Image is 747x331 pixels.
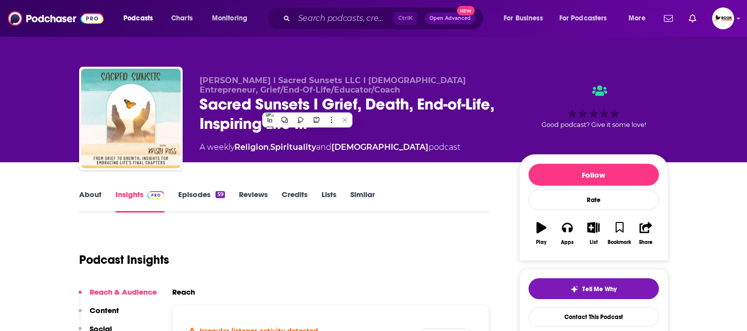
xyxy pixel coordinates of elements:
[350,190,375,213] a: Similar
[276,7,493,30] div: Search podcasts, credits, & more...
[79,306,119,324] button: Content
[429,16,471,21] span: Open Advanced
[529,190,659,210] div: Rate
[81,69,181,168] img: Sacred Sunsets I Grief, Death, End-of-Life, Inspiring Life Stories, Latter-Day Saint, Christian
[685,10,700,27] a: Show notifications dropdown
[504,11,543,25] span: For Business
[331,142,428,152] a: [DEMOGRAPHIC_DATA]
[570,285,578,293] img: tell me why sparkle
[559,11,607,25] span: For Podcasters
[590,239,598,245] div: List
[529,307,659,327] a: Contact This Podcast
[580,216,606,251] button: List
[536,239,546,245] div: Play
[270,142,316,152] a: Spirituality
[123,11,153,25] span: Podcasts
[660,10,677,27] a: Show notifications dropdown
[316,142,331,152] span: and
[529,278,659,299] button: tell me why sparkleTell Me Why
[712,7,734,29] img: User Profile
[497,10,555,26] button: open menu
[394,12,417,25] span: Ctrl K
[215,191,224,198] div: 59
[622,10,658,26] button: open menu
[239,190,268,213] a: Reviews
[561,239,574,245] div: Apps
[147,191,165,199] img: Podchaser Pro
[79,252,169,267] h1: Podcast Insights
[205,10,260,26] button: open menu
[712,7,734,29] button: Show profile menu
[178,190,224,213] a: Episodes59
[200,76,466,95] span: [PERSON_NAME] I Sacred Sunsets LLC I [DEMOGRAPHIC_DATA] Entrepreneur, Grief/End-Of-Life/Educator/...
[115,190,165,213] a: InsightsPodchaser Pro
[425,12,475,24] button: Open AdvancedNew
[582,285,617,293] span: Tell Me Why
[541,121,646,128] span: Good podcast? Give it some love!
[629,11,645,25] span: More
[212,11,247,25] span: Monitoring
[633,216,658,251] button: Share
[116,10,166,26] button: open menu
[8,9,104,28] img: Podchaser - Follow, Share and Rate Podcasts
[607,216,633,251] button: Bookmark
[282,190,308,213] a: Credits
[529,164,659,186] button: Follow
[321,190,336,213] a: Lists
[712,7,734,29] span: Logged in as BookLaunchers
[553,10,622,26] button: open menu
[639,239,652,245] div: Share
[165,10,199,26] a: Charts
[529,216,554,251] button: Play
[608,239,631,245] div: Bookmark
[519,76,668,137] div: Good podcast? Give it some love!
[172,287,195,297] h2: Reach
[457,6,475,15] span: New
[171,11,193,25] span: Charts
[79,287,157,306] button: Reach & Audience
[269,142,270,152] span: ,
[234,142,269,152] a: Religion
[554,216,580,251] button: Apps
[294,10,394,26] input: Search podcasts, credits, & more...
[79,190,102,213] a: About
[200,141,460,153] div: A weekly podcast
[90,287,157,297] p: Reach & Audience
[90,306,119,315] p: Content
